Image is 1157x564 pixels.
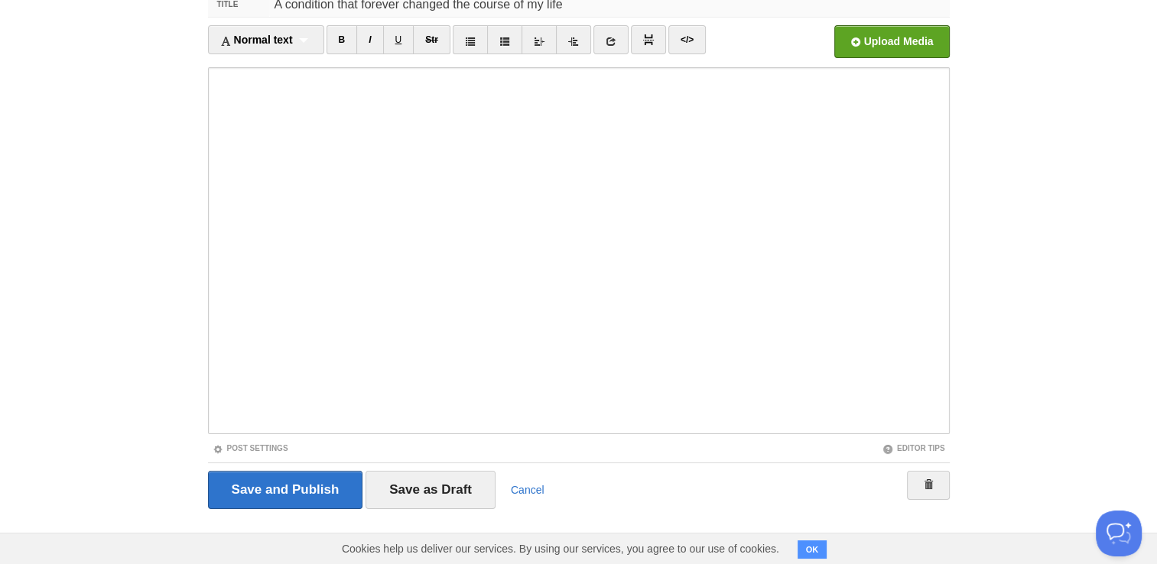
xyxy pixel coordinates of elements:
a: U [383,25,414,54]
del: Str [425,34,438,45]
a: </> [668,25,706,54]
img: pagebreak-icon.png [643,34,654,45]
input: Save as Draft [366,471,496,509]
iframe: Help Scout Beacon - Open [1096,511,1142,556]
a: Cancel [511,484,544,496]
a: Post Settings [213,444,288,452]
span: Normal text [220,34,293,46]
a: Editor Tips [882,444,945,452]
a: Str [413,25,450,54]
span: Cookies help us deliver our services. By using our services, you agree to our use of cookies. [327,533,795,564]
a: I [356,25,383,54]
button: OK [798,540,827,559]
input: Save and Publish [208,471,363,509]
a: B [327,25,358,54]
